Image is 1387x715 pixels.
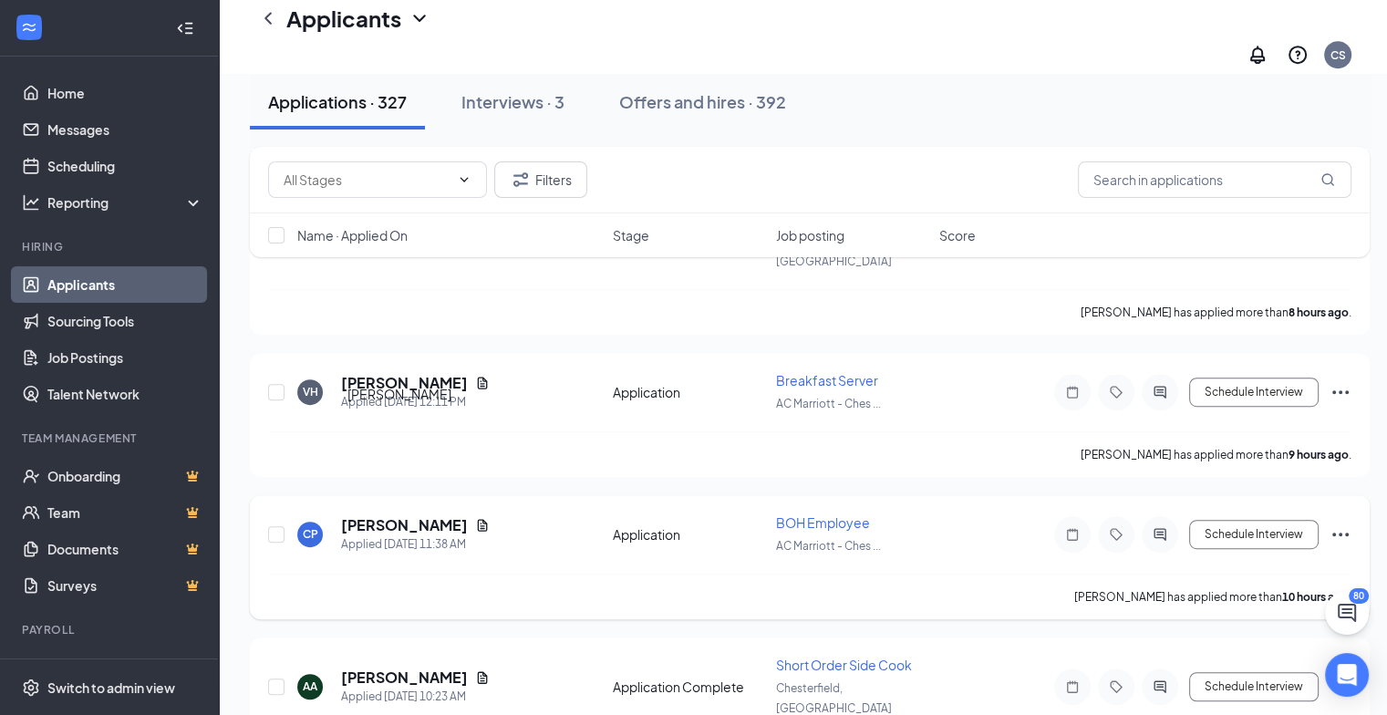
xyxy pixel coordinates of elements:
b: 9 hours ago [1289,448,1349,461]
div: Applied [DATE] 10:23 AM [341,688,490,706]
p: [PERSON_NAME] has applied more than . [1081,447,1351,462]
div: Application Complete [613,678,765,696]
h5: [PERSON_NAME] [341,515,468,535]
div: Reporting [47,193,204,212]
a: OnboardingCrown [47,458,203,494]
span: AC Marriott - Ches ... [776,539,881,553]
a: Home [47,75,203,111]
button: Schedule Interview [1189,672,1319,701]
h1: Applicants [286,3,401,34]
div: [PERSON_NAME] [347,384,451,404]
p: [PERSON_NAME] has applied more than . [1074,589,1351,605]
a: Sourcing Tools [47,303,203,339]
input: Search in applications [1078,161,1351,198]
a: PayrollCrown [47,649,203,686]
div: Open Intercom Messenger [1325,653,1369,697]
button: Schedule Interview [1189,378,1319,407]
span: Breakfast Server [776,372,878,389]
div: Switch to admin view [47,679,175,697]
svg: ActiveChat [1149,385,1171,399]
a: Talent Network [47,376,203,412]
svg: Analysis [22,193,40,212]
div: Payroll [22,622,200,637]
div: Offers and hires · 392 [619,90,786,113]
span: Name · Applied On [297,226,408,244]
span: BOH Employee [776,514,870,531]
svg: ChevronDown [409,7,430,29]
svg: Notifications [1247,44,1268,66]
svg: Tag [1105,385,1127,399]
button: ChatActive [1325,591,1369,635]
a: SurveysCrown [47,567,203,604]
svg: Tag [1105,527,1127,542]
svg: ActiveChat [1149,679,1171,694]
span: AC Marriott - Ches ... [776,397,881,410]
svg: Settings [22,679,40,697]
svg: ChevronLeft [257,7,279,29]
svg: ChevronDown [457,172,471,187]
div: 80 [1349,588,1369,604]
svg: ChatActive [1336,602,1358,624]
div: Applied [DATE] 12:11 PM [341,393,490,411]
svg: Ellipses [1330,523,1351,545]
div: AA [303,679,317,694]
a: DocumentsCrown [47,531,203,567]
p: [PERSON_NAME] has applied more than . [1081,305,1351,320]
svg: Ellipses [1330,381,1351,403]
a: Scheduling [47,148,203,184]
svg: Collapse [176,19,194,37]
div: CP [303,526,318,542]
h5: [PERSON_NAME] [341,373,468,393]
svg: ActiveChat [1149,527,1171,542]
b: 10 hours ago [1282,590,1349,604]
svg: Note [1061,527,1083,542]
svg: Document [475,670,490,685]
svg: QuestionInfo [1287,44,1309,66]
span: Score [939,226,976,244]
div: Hiring [22,239,200,254]
div: Application [613,525,765,544]
svg: Document [475,376,490,390]
div: Applications · 327 [268,90,407,113]
a: Applicants [47,266,203,303]
button: Filter Filters [494,161,587,198]
span: Chesterfield, [GEOGRAPHIC_DATA] [776,681,892,715]
div: Applied [DATE] 11:38 AM [341,535,490,554]
svg: Document [475,518,490,533]
span: Short Order Side Cook [776,657,912,673]
span: Stage [613,226,649,244]
div: CS [1330,47,1346,63]
a: Messages [47,111,203,148]
svg: MagnifyingGlass [1320,172,1335,187]
input: All Stages [284,170,450,190]
svg: Tag [1105,679,1127,694]
a: TeamCrown [47,494,203,531]
span: Job posting [776,226,844,244]
h5: [PERSON_NAME] [341,668,468,688]
svg: Note [1061,679,1083,694]
div: VH [303,384,318,399]
button: Schedule Interview [1189,520,1319,549]
svg: Filter [510,169,532,191]
svg: Note [1061,385,1083,399]
div: Interviews · 3 [461,90,564,113]
div: Team Management [22,430,200,446]
svg: WorkstreamLogo [20,18,38,36]
a: Job Postings [47,339,203,376]
b: 8 hours ago [1289,306,1349,319]
div: Application [613,383,765,401]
